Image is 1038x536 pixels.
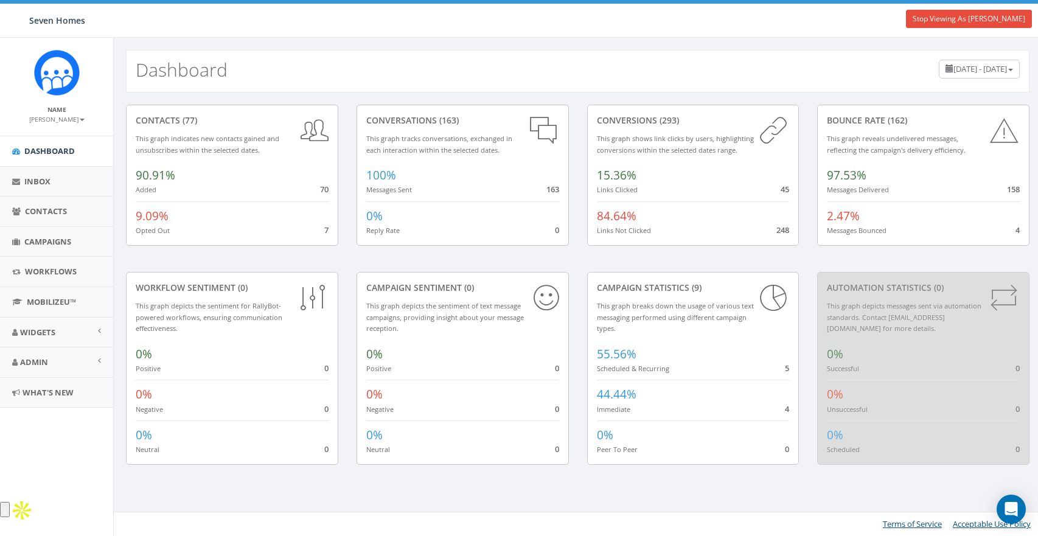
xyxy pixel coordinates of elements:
[136,386,152,402] span: 0%
[20,357,48,367] span: Admin
[555,444,559,454] span: 0
[366,386,383,402] span: 0%
[555,403,559,414] span: 0
[366,134,512,155] small: This graph tracks conversations, exchanged in each interaction within the selected dates.
[34,50,80,96] img: Rally_Corp_Icon.png
[136,346,152,362] span: 0%
[180,114,197,126] span: (77)
[827,405,868,414] small: Unsuccessful
[320,184,329,195] span: 70
[597,226,651,235] small: Links Not Clicked
[136,208,169,224] span: 9.09%
[136,134,279,155] small: This graph indicates new contacts gained and unsubscribes within the selected dates.
[597,114,790,127] div: conversions
[776,224,789,235] span: 248
[47,105,66,114] small: Name
[366,405,394,414] small: Negative
[827,386,843,402] span: 0%
[437,114,459,126] span: (163)
[597,445,638,454] small: Peer To Peer
[546,184,559,195] span: 163
[10,498,34,523] img: Apollo
[366,445,390,454] small: Neutral
[953,63,1007,74] span: [DATE] - [DATE]
[136,301,282,333] small: This graph depicts the sentiment for RallyBot-powered workflows, ensuring communication effective...
[597,167,636,183] span: 15.36%
[1007,184,1020,195] span: 158
[785,444,789,454] span: 0
[23,387,74,398] span: What's New
[597,386,636,402] span: 44.44%
[324,224,329,235] span: 7
[24,236,71,247] span: Campaigns
[597,301,754,333] small: This graph breaks down the usage of various text messaging performed using different campaign types.
[136,445,159,454] small: Neutral
[235,282,248,293] span: (0)
[366,208,383,224] span: 0%
[827,364,859,373] small: Successful
[20,327,55,338] span: Widgets
[25,206,67,217] span: Contacts
[953,518,1031,529] a: Acceptable Use Policy
[827,427,843,443] span: 0%
[324,403,329,414] span: 0
[366,282,559,294] div: Campaign Sentiment
[785,363,789,374] span: 5
[366,114,559,127] div: conversations
[24,145,75,156] span: Dashboard
[827,445,860,454] small: Scheduled
[366,364,391,373] small: Positive
[136,282,329,294] div: Workflow Sentiment
[366,301,524,333] small: This graph depicts the sentiment of text message campaigns, providing insight about your message ...
[597,282,790,294] div: Campaign Statistics
[27,296,76,307] span: MobilizeU™
[827,167,866,183] span: 97.53%
[1015,363,1020,374] span: 0
[827,346,843,362] span: 0%
[462,282,474,293] span: (0)
[906,10,1032,28] a: Stop Viewing As [PERSON_NAME]
[885,114,907,126] span: (162)
[366,427,383,443] span: 0%
[29,15,85,26] span: Seven Homes
[1015,444,1020,454] span: 0
[883,518,942,529] a: Terms of Service
[827,134,966,155] small: This graph reveals undelivered messages, reflecting the campaign's delivery efficiency.
[136,185,156,194] small: Added
[366,185,412,194] small: Messages Sent
[29,113,85,124] a: [PERSON_NAME]
[24,176,51,187] span: Inbox
[827,301,981,333] small: This graph depicts messages sent via automation standards. Contact [EMAIL_ADDRESS][DOMAIN_NAME] f...
[366,167,396,183] span: 100%
[555,363,559,374] span: 0
[827,282,1020,294] div: Automation Statistics
[827,185,889,194] small: Messages Delivered
[827,114,1020,127] div: Bounce Rate
[597,208,636,224] span: 84.64%
[689,282,702,293] span: (9)
[136,114,329,127] div: contacts
[25,266,77,277] span: Workflows
[136,226,170,235] small: Opted Out
[597,427,613,443] span: 0%
[136,60,228,80] h2: Dashboard
[555,224,559,235] span: 0
[785,403,789,414] span: 4
[29,115,85,124] small: [PERSON_NAME]
[657,114,679,126] span: (293)
[997,495,1026,524] div: Open Intercom Messenger
[597,346,636,362] span: 55.56%
[597,364,669,373] small: Scheduled & Recurring
[136,364,161,373] small: Positive
[1015,403,1020,414] span: 0
[827,226,886,235] small: Messages Bounced
[324,444,329,454] span: 0
[366,346,383,362] span: 0%
[136,427,152,443] span: 0%
[597,185,638,194] small: Links Clicked
[597,405,630,414] small: Immediate
[324,363,329,374] span: 0
[932,282,944,293] span: (0)
[827,208,860,224] span: 2.47%
[1015,224,1020,235] span: 4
